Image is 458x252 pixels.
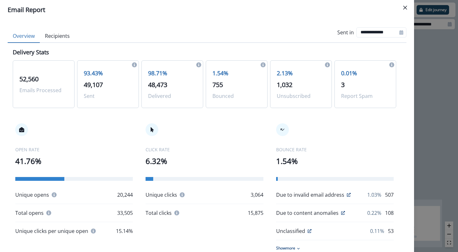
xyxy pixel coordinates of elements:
[277,92,325,100] p: Unsubscribed
[84,80,103,89] span: 49,107
[341,80,345,89] span: 3
[148,80,167,89] span: 48,473
[212,80,223,89] span: 755
[276,155,394,167] p: 1.54%
[276,191,344,199] p: Due to invalid email address
[13,48,49,57] p: Delivery Stats
[385,209,394,217] p: 108
[117,191,133,199] p: 20,244
[8,5,406,15] div: Email Report
[15,227,88,235] p: Unique clicks per unique open
[84,92,132,100] p: Sent
[251,191,263,199] p: 3,064
[212,69,261,78] p: 1.54%
[15,146,133,153] p: OPEN RATE
[148,69,197,78] p: 98.71%
[341,92,390,100] p: Report Spam
[15,209,44,217] p: Total opens
[19,86,68,94] p: Emails Processed
[248,209,263,217] p: 15,875
[277,69,325,78] p: 2.13%
[146,155,263,167] p: 6.32%
[388,227,394,235] p: 53
[337,29,354,36] p: Sent in
[84,69,132,78] p: 93.43%
[276,227,305,235] p: Unclassified
[212,92,261,100] p: Bounced
[146,209,172,217] p: Total clicks
[276,146,394,153] p: BOUNCE RATE
[146,191,177,199] p: Unique clicks
[8,30,40,43] button: Overview
[277,80,292,89] span: 1,032
[148,92,197,100] p: Delivered
[15,155,133,167] p: 41.76%
[367,191,381,199] p: 1.03%
[146,146,263,153] p: CLICK RATE
[370,227,384,235] p: 0.11%
[341,69,390,78] p: 0.01%
[15,191,49,199] p: Unique opens
[116,227,133,235] p: 15.14%
[367,209,381,217] p: 0.22%
[385,191,394,199] p: 507
[40,30,75,43] button: Recipients
[276,245,295,251] p: Show more
[400,3,410,13] button: Close
[117,209,133,217] p: 33,505
[276,209,339,217] p: Due to content anomalies
[19,75,39,83] span: 52,560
